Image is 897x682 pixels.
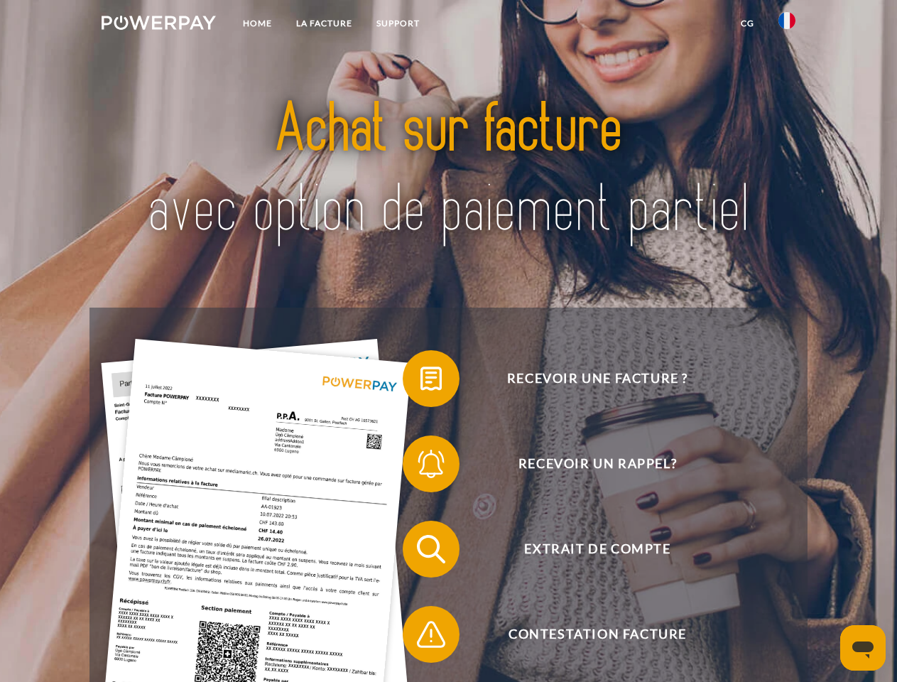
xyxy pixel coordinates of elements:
span: Contestation Facture [423,606,771,663]
button: Extrait de compte [403,521,772,578]
img: qb_bell.svg [413,446,449,482]
button: Contestation Facture [403,606,772,663]
img: logo-powerpay-white.svg [102,16,216,30]
button: Recevoir un rappel? [403,435,772,492]
iframe: Bouton de lancement de la fenêtre de messagerie [840,625,886,671]
a: CG [729,11,766,36]
span: Recevoir un rappel? [423,435,771,492]
a: Support [364,11,432,36]
span: Extrait de compte [423,521,771,578]
span: Recevoir une facture ? [423,350,771,407]
img: qb_warning.svg [413,617,449,652]
img: fr [778,12,795,29]
a: Home [231,11,284,36]
img: qb_bill.svg [413,361,449,396]
img: qb_search.svg [413,531,449,567]
img: title-powerpay_fr.svg [136,68,761,272]
button: Recevoir une facture ? [403,350,772,407]
a: LA FACTURE [284,11,364,36]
